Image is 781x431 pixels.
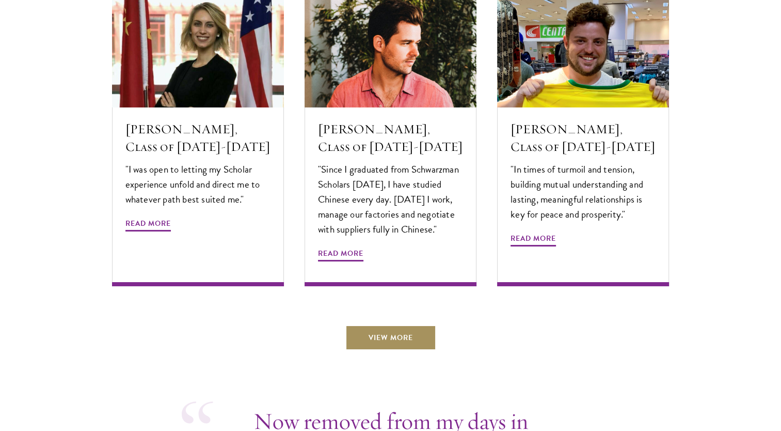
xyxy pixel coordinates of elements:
[318,247,363,263] span: Read More
[318,162,463,237] p: "Since I graduated from Schwarzman Scholars [DATE], I have studied Chinese every day. [DATE] I wo...
[511,232,556,248] span: Read More
[125,217,171,233] span: Read More
[511,120,656,156] h5: [PERSON_NAME], Class of [DATE]-[DATE]
[511,162,656,222] p: "In times of turmoil and tension, building mutual understanding and lasting, meaningful relations...
[345,325,436,350] a: View More
[318,120,463,156] h5: [PERSON_NAME], Class of [DATE]-[DATE]
[125,120,270,156] h5: [PERSON_NAME], Class of [DATE]-[DATE]
[125,162,270,207] p: "I was open to letting my Scholar experience unfold and direct me to whatever path best suited me."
